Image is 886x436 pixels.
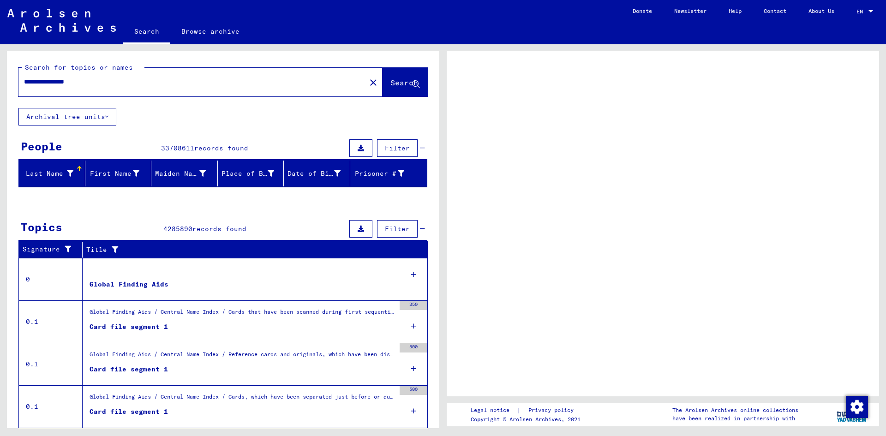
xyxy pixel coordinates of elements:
[471,406,585,415] div: |
[383,68,428,96] button: Search
[7,9,116,32] img: Arolsen_neg.svg
[400,386,427,395] div: 500
[672,406,798,414] p: The Arolsen Archives online collections
[856,8,867,15] span: EN
[350,161,427,186] mat-header-cell: Prisoner #
[90,280,168,289] div: Global Finding Aids
[90,393,395,406] div: Global Finding Aids / Central Name Index / Cards, which have been separated just before or during...
[23,242,84,257] div: Signature
[385,225,410,233] span: Filter
[163,225,192,233] span: 4285890
[377,220,418,238] button: Filter
[21,138,62,155] div: People
[354,169,405,179] div: Prisoner #
[846,396,868,418] img: Change consent
[19,300,83,343] td: 0.1
[192,225,246,233] span: records found
[25,63,133,72] mat-label: Search for topics or names
[23,166,85,181] div: Last Name
[194,144,248,152] span: records found
[155,166,217,181] div: Maiden Name
[19,161,85,186] mat-header-cell: Last Name
[354,166,416,181] div: Prisoner #
[221,169,275,179] div: Place of Birth
[90,350,395,363] div: Global Finding Aids / Central Name Index / Reference cards and originals, which have been discove...
[835,403,869,426] img: yv_logo.png
[218,161,284,186] mat-header-cell: Place of Birth
[86,242,419,257] div: Title
[385,144,410,152] span: Filter
[19,343,83,385] td: 0.1
[287,169,341,179] div: Date of Birth
[377,139,418,157] button: Filter
[123,20,170,44] a: Search
[364,73,383,91] button: Clear
[23,245,75,254] div: Signature
[18,108,116,125] button: Archival tree units
[21,219,62,235] div: Topics
[86,245,409,255] div: Title
[90,407,168,417] div: Card file segment 1
[19,258,83,300] td: 0
[151,161,218,186] mat-header-cell: Maiden Name
[89,169,140,179] div: First Name
[170,20,251,42] a: Browse archive
[90,364,168,374] div: Card file segment 1
[161,144,194,152] span: 33708611
[221,166,286,181] div: Place of Birth
[400,301,427,310] div: 350
[90,322,168,332] div: Card file segment 1
[521,406,585,415] a: Privacy policy
[284,161,350,186] mat-header-cell: Date of Birth
[85,161,152,186] mat-header-cell: First Name
[19,385,83,428] td: 0.1
[287,166,352,181] div: Date of Birth
[368,77,379,88] mat-icon: close
[400,343,427,352] div: 500
[471,415,585,424] p: Copyright © Arolsen Archives, 2021
[672,414,798,423] p: have been realized in partnership with
[90,308,395,321] div: Global Finding Aids / Central Name Index / Cards that have been scanned during first sequential m...
[23,169,73,179] div: Last Name
[89,166,151,181] div: First Name
[390,78,418,87] span: Search
[471,406,517,415] a: Legal notice
[155,169,206,179] div: Maiden Name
